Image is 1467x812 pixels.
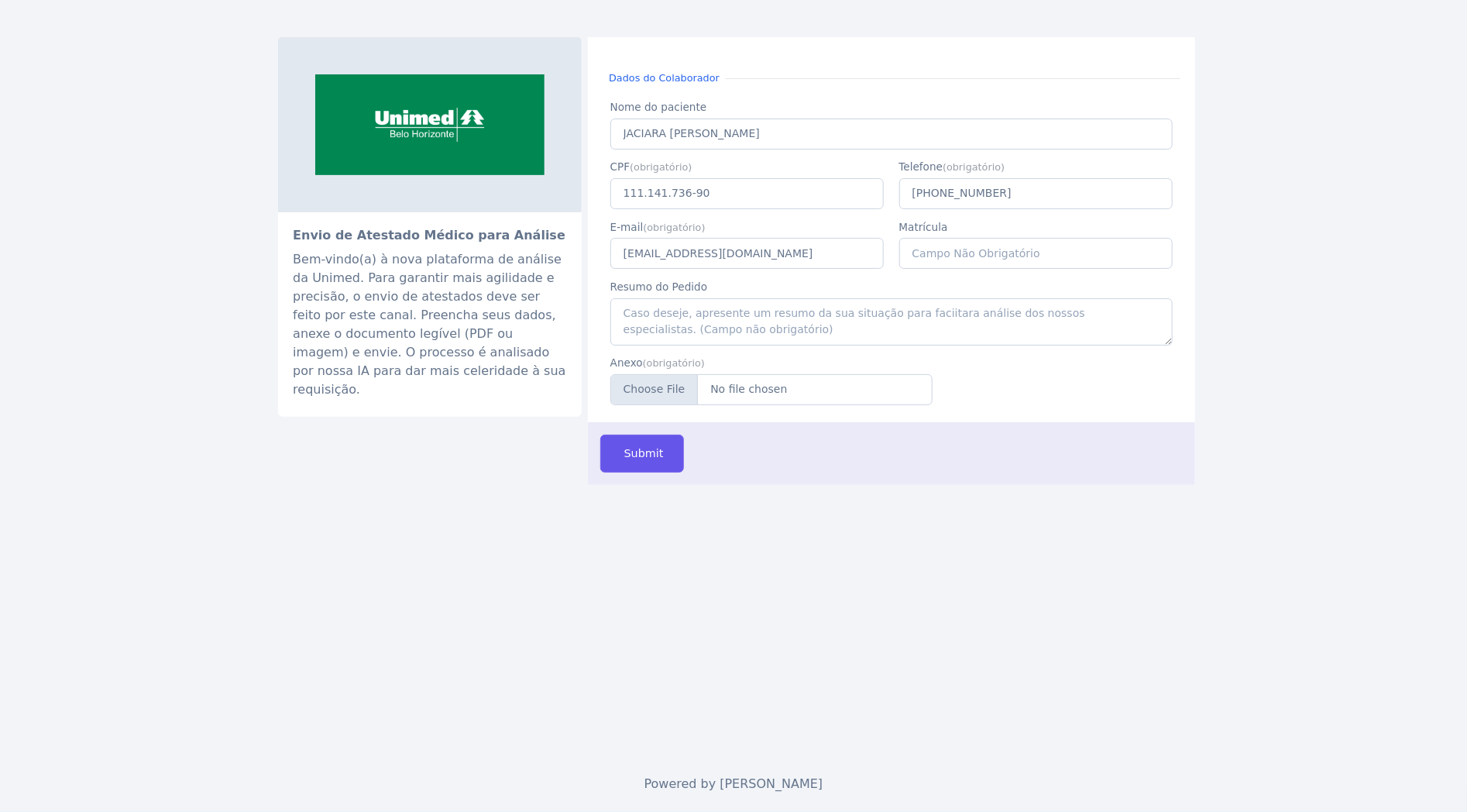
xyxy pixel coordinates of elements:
label: Matrícula [899,219,1173,235]
small: Dados do Colaborador [603,71,726,85]
label: CPF [610,159,885,174]
label: Nome do paciente [610,99,1173,115]
input: Campo Não Obrigatório [899,238,1173,269]
label: Telefone [899,159,1173,174]
small: (obrigatório) [643,222,705,233]
small: (obrigatório) [630,161,692,173]
small: (obrigatório) [943,161,1005,173]
input: nome.sobrenome@empresa.com [610,238,885,269]
label: Anexo [610,355,933,370]
input: (00) 0 0000-0000 [899,178,1173,209]
input: 000.000.000-00 [610,178,885,209]
input: Anexe-se aqui seu atestado (PDF ou Imagem) [610,374,933,405]
span: Submit [621,446,664,463]
label: Resumo do Pedido [610,279,1173,294]
small: (obrigatório) [643,357,705,369]
input: Preencha aqui seu nome completo [610,119,1173,150]
h2: Envio de Atestado Médico para Análise [293,227,567,244]
span: Powered by [PERSON_NAME] [644,776,823,791]
label: E-mail [610,219,885,235]
img: sistemaocemg.coop.br-unimed-bh-e-eleita-a-melhor-empresa-de-planos-de-saude-do-brasil-giro-2.png [278,37,582,212]
div: Bem-vindo(a) à nova plataforma de análise da Unimed. Para garantir mais agilidade e precisão, o e... [293,250,567,399]
button: Submit [600,435,684,473]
